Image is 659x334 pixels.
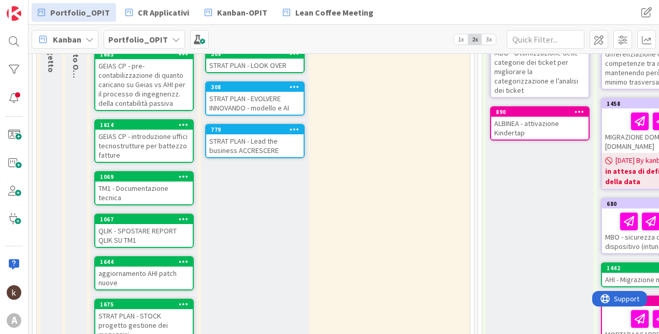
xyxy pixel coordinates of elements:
[95,215,193,247] div: 1067QLIK - SPOSTARE REPORT QLIK SU TM1
[491,46,589,97] div: MBO - Ottimizzazione delle categorie dei ticket per migliorare la categorizzazione e l’analisi de...
[206,49,304,72] div: 309STRAT PLAN - LOOK OVER
[95,172,193,204] div: 1069TM1 - Documentazione tecnica
[95,267,193,289] div: aggiornamento AHI patch nuove
[119,3,195,22] a: CR Applicativi
[205,81,305,116] a: 308STRAT PLAN - EVOLVERE INNOVANDO - modello e AI
[100,216,193,223] div: 1067
[95,300,193,309] div: 1675
[206,92,304,115] div: STRAT PLAN - EVOLVERE INNOVANDO - modello e AI
[94,119,194,163] a: 1614GEIAS CP - introduzione uffici tecnostrutture per battezzo fatture
[211,126,304,133] div: 779
[206,82,304,115] div: 308STRAT PLAN - EVOLVERE INNOVANDO - modello e AI
[198,3,274,22] a: Kanban-OPIT
[53,33,81,46] span: Kanban
[108,34,168,45] b: Portfolio_OPIT
[7,285,21,300] img: kh
[206,82,304,92] div: 308
[468,34,482,45] span: 2x
[94,171,194,205] a: 1069TM1 - Documentazione tecnica
[22,2,47,14] span: Support
[454,34,468,45] span: 1x
[490,106,590,141] a: 890ALBINEA - attivazione Kindertap
[100,258,193,266] div: 1644
[95,224,193,247] div: QLIK - SPOSTARE REPORT QLIK SU TM1
[95,130,193,162] div: GEIAS CP - introduzione uffici tecnostrutture per battezzo fatture
[138,6,189,19] span: CR Applicativi
[32,3,116,22] a: Portfolio_OPIT
[277,3,380,22] a: Lean Coffee Meeting
[206,134,304,157] div: STRAT PLAN - Lead the business ACCRESCERE
[507,30,584,49] input: Quick Filter...
[95,182,193,204] div: TM1 - Documentazione tecnica
[100,51,193,58] div: 1683
[206,49,304,59] div: 309
[95,215,193,224] div: 1067
[205,124,305,158] a: 779STRAT PLAN - Lead the business ACCRESCERE
[205,48,305,73] a: 309STRAT PLAN - LOOK OVER
[95,50,193,110] div: 1683GEIAS CP - pre-contabilizzazione di quanto caricano su Geias vs AHI per il processo di ingegn...
[491,37,589,97] div: MBO - Ottimizzazione delle categorie dei ticket per migliorare la categorizzazione e l’analisi de...
[95,257,193,289] div: 1644aggiornamento AHI patch nuove
[94,214,194,248] a: 1067QLIK - SPOSTARE REPORT QLIK SU TM1
[206,125,304,134] div: 779
[95,120,193,130] div: 1614
[211,83,304,91] div: 308
[7,313,21,328] div: A
[7,6,21,21] img: Visit kanbanzone.com
[491,107,589,117] div: 890
[95,50,193,59] div: 1683
[491,117,589,140] div: ALBINEA - attivazione Kindertap
[95,120,193,162] div: 1614GEIAS CP - introduzione uffici tecnostrutture per battezzo fatture
[95,59,193,110] div: GEIAS CP - pre-contabilizzazione di quanto caricano su Geias vs AHI per il processo di ingegneriz...
[217,6,267,19] span: Kanban-OPIT
[100,301,193,308] div: 1675
[94,256,194,290] a: 1644aggiornamento AHI patch nuove
[100,121,193,129] div: 1614
[490,36,590,98] a: MBO - Ottimizzazione delle categorie dei ticket per migliorare la categorizzazione e l’analisi de...
[94,49,194,111] a: 1683GEIAS CP - pre-contabilizzazione di quanto caricano su Geias vs AHI per il processo di ingegn...
[50,6,110,19] span: Portfolio_OPIT
[95,257,193,267] div: 1644
[206,59,304,72] div: STRAT PLAN - LOOK OVER
[491,107,589,140] div: 890ALBINEA - attivazione Kindertap
[100,173,193,180] div: 1069
[295,6,374,19] span: Lean Coffee Meeting
[211,50,304,58] div: 309
[482,34,496,45] span: 3x
[95,172,193,182] div: 1069
[496,108,589,116] div: 890
[206,125,304,157] div: 779STRAT PLAN - Lead the business ACCRESCERE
